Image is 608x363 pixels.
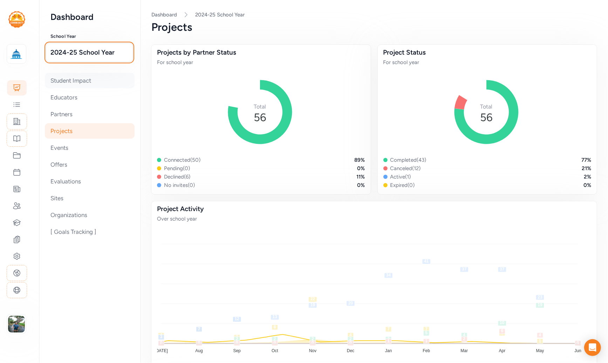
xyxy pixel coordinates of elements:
[390,156,426,163] div: Completed ( 43 )
[272,348,278,353] tspan: Oct
[390,173,411,180] div: Active ( 1 )
[584,173,591,180] div: 2 %
[9,46,24,62] img: logo
[45,157,135,172] div: Offers
[164,173,190,180] div: Declined ( 6 )
[157,59,365,66] div: For school year
[390,182,415,189] div: Expired ( 0 )
[45,224,135,239] div: [ Goals Tracking ]
[8,11,25,28] img: logo
[383,48,592,57] div: Project Status
[155,348,168,353] tspan: [DATE]
[46,43,133,62] button: 2024-25 School Year
[536,348,544,353] tspan: May
[195,11,245,18] a: 2024-25 School Year
[151,11,597,18] nav: Breadcrumb
[357,165,365,172] div: 0 %
[151,12,177,18] a: Dashboard
[50,34,129,39] h3: School Year
[50,48,128,57] span: 2024-25 School Year
[195,348,203,353] tspan: Aug
[45,140,135,155] div: Events
[45,106,135,122] div: Partners
[233,348,241,353] tspan: Sep
[383,59,592,66] div: For school year
[45,73,135,88] div: Student Impact
[583,182,591,189] div: 0 %
[461,348,468,353] tspan: Mar
[157,48,365,57] div: Projects by Partner Status
[45,174,135,189] div: Evaluations
[357,173,365,180] div: 11 %
[581,156,591,163] div: 77 %
[499,348,506,353] tspan: Apr
[575,348,581,353] tspan: Jun
[423,348,430,353] tspan: Feb
[584,339,601,356] div: Open Intercom Messenger
[151,21,597,34] div: Projects
[45,207,135,223] div: Organizations
[357,182,365,189] div: 0 %
[164,182,195,189] div: No invites ( 0 )
[164,156,200,163] div: Connected ( 50 )
[45,123,135,139] div: Projects
[390,165,421,172] div: Canceled ( 12 )
[45,90,135,105] div: Educators
[45,190,135,206] div: Sites
[50,11,129,22] h2: Dashboard
[355,156,365,163] div: 89 %
[385,348,392,353] tspan: Jan
[582,165,591,172] div: 21 %
[164,165,190,172] div: Pending ( 0 )
[157,204,591,214] div: Project Activity
[157,215,591,222] div: Over school year
[347,348,354,353] tspan: Dec
[309,348,316,353] tspan: Nov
